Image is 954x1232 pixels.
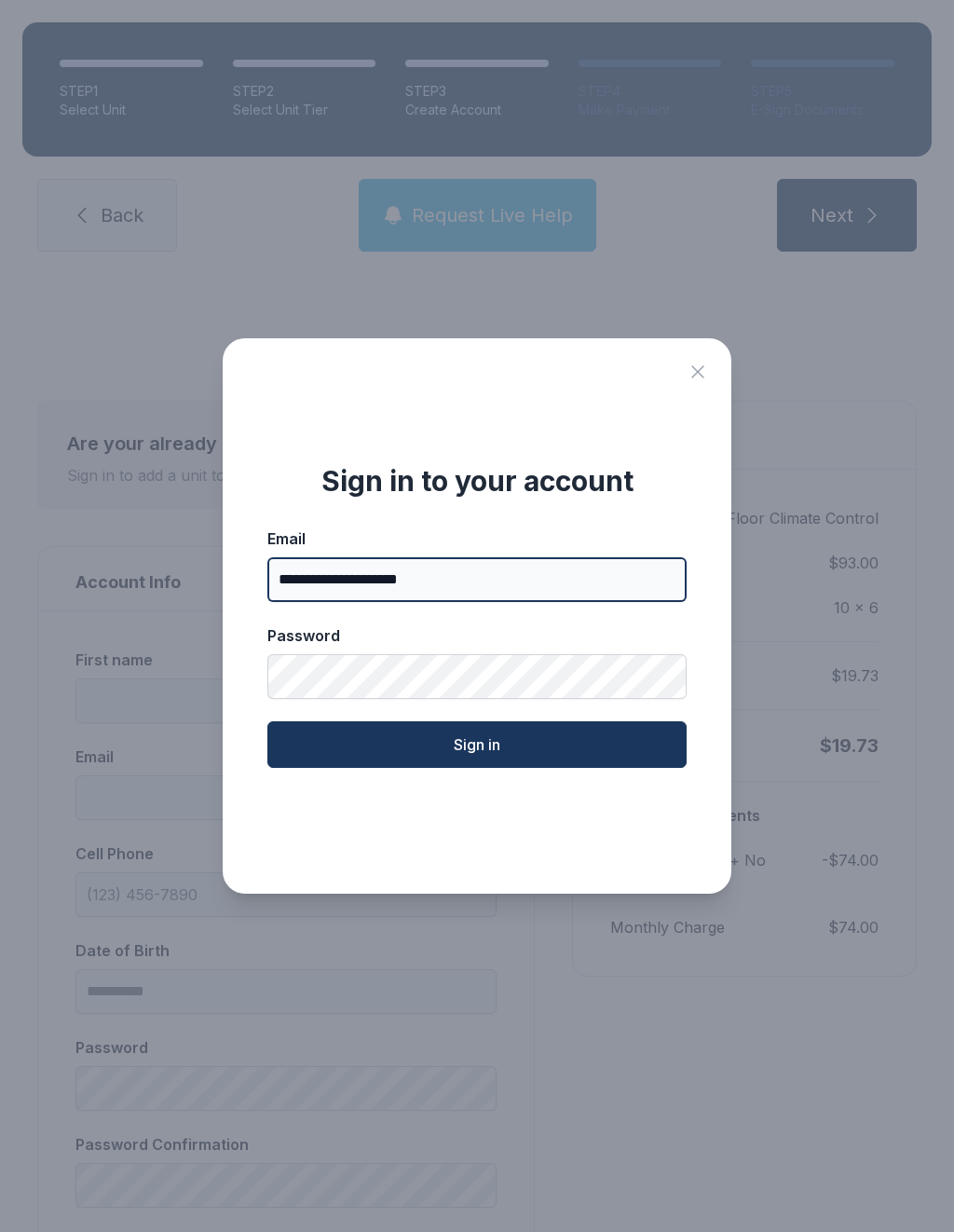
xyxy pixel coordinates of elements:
[687,361,709,383] button: Close sign in modal
[267,624,687,647] div: Password
[267,527,687,550] div: Email
[267,654,687,699] input: Password
[454,733,500,756] span: Sign in
[267,464,687,498] div: Sign in to your account
[267,557,687,602] input: Email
